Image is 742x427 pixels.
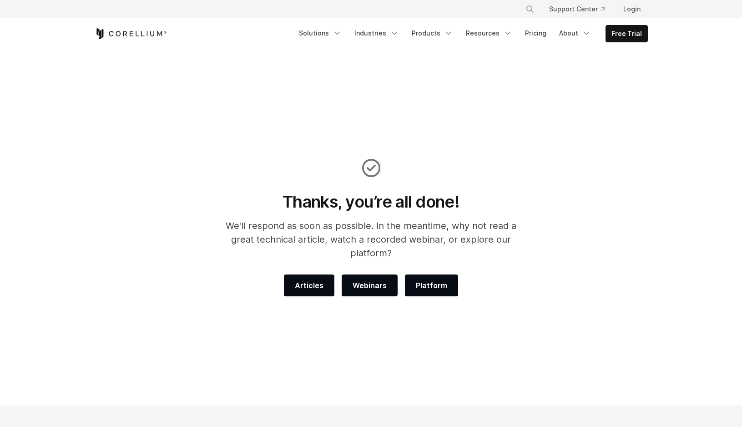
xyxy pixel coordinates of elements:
[405,274,458,296] a: Platform
[416,280,447,291] span: Platform
[293,25,648,42] div: Navigation Menu
[213,219,529,260] p: We'll respond as soon as possible. In the meantime, why not read a great technical article, watch...
[213,192,529,212] h1: Thanks, you’re all done!
[95,28,167,39] a: Corellium Home
[342,274,398,296] a: Webinars
[616,1,648,17] a: Login
[293,25,347,41] a: Solutions
[606,25,647,42] a: Free Trial
[295,280,323,291] span: Articles
[349,25,404,41] a: Industries
[522,1,538,17] button: Search
[520,25,552,41] a: Pricing
[460,25,518,41] a: Resources
[353,280,387,291] span: Webinars
[542,1,612,17] a: Support Center
[515,1,648,17] div: Navigation Menu
[284,274,334,296] a: Articles
[406,25,459,41] a: Products
[554,25,596,41] a: About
